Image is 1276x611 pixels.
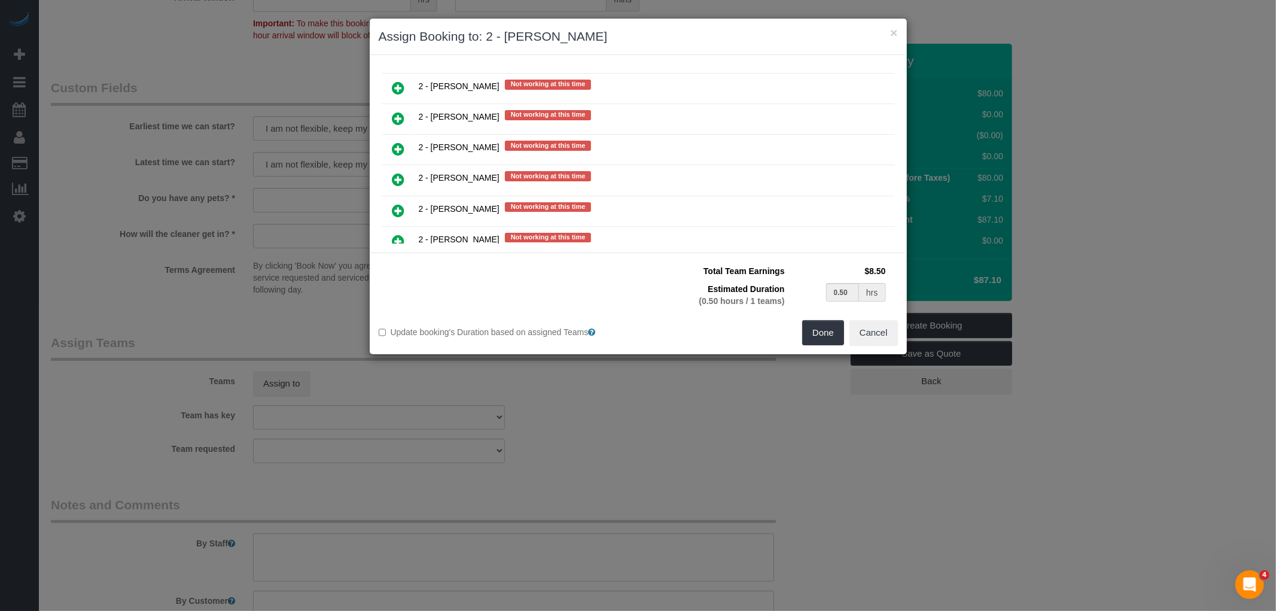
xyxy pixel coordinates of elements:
span: Not working at this time [505,110,592,120]
span: 4 [1260,570,1269,580]
span: 2 - [PERSON_NAME] [419,204,500,214]
iframe: Intercom live chat [1235,570,1264,599]
h3: Assign Booking to: 2 - [PERSON_NAME] [379,28,898,45]
td: Total Team Earnings [647,262,788,280]
div: (0.50 hours / 1 teams) [650,295,785,307]
span: Not working at this time [505,141,592,150]
button: Cancel [849,320,898,345]
button: × [890,26,897,39]
td: $8.50 [788,262,889,280]
span: 2 - [PERSON_NAME] [419,235,500,244]
span: Not working at this time [505,233,592,242]
span: Not working at this time [505,171,592,181]
span: 2 - [PERSON_NAME] [419,113,500,122]
div: hrs [859,283,885,302]
label: Update booking's Duration based on assigned Teams [379,326,629,338]
input: Update booking's Duration based on assigned Teams [379,329,386,336]
button: Done [802,320,844,345]
span: Estimated Duration [708,284,784,294]
span: 2 - [PERSON_NAME] [419,82,500,92]
span: 2 - [PERSON_NAME] [419,143,500,153]
span: Not working at this time [505,80,592,89]
span: Not working at this time [505,202,592,212]
span: 2 - [PERSON_NAME] [419,174,500,183]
